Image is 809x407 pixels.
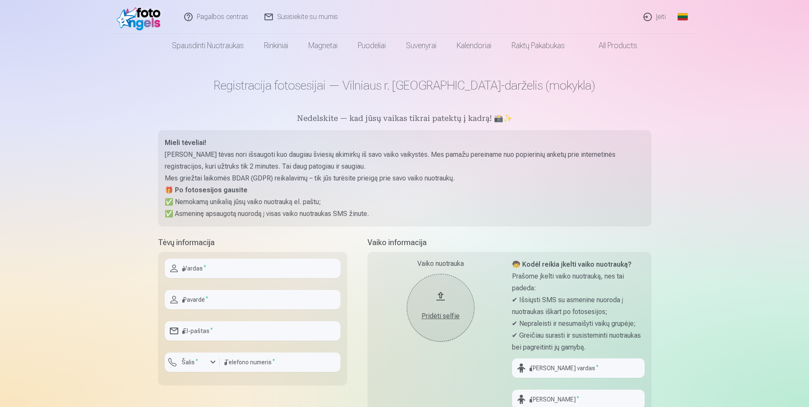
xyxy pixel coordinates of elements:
a: Raktų pakabukas [501,34,575,57]
p: ✅ Asmeninę apsaugotą nuorodą į visas vaiko nuotraukas SMS žinute. [165,208,645,220]
p: ✅ Nemokamą unikalią jūsų vaiko nuotrauką el. paštu; [165,196,645,208]
p: Mes griežtai laikomės BDAR (GDPR) reikalavimų – tik jūs turėsite prieigą prie savo vaiko nuotraukų. [165,172,645,184]
h5: Tėvų informacija [158,237,347,249]
img: /fa2 [117,3,165,30]
p: ✔ Išsiųsti SMS su asmenine nuoroda į nuotraukas iškart po fotosesijos; [512,294,645,318]
h5: Vaiko informacija [368,237,651,249]
div: Pridėti selfie [415,311,466,321]
strong: 🎁 Po fotosesijos gausite [165,186,248,194]
a: Spausdinti nuotraukas [162,34,254,57]
strong: 🧒 Kodėl reikia įkelti vaiko nuotrauką? [512,260,632,268]
a: Magnetai [298,34,348,57]
p: [PERSON_NAME] tėvas nori išsaugoti kuo daugiau šviesių akimirkų iš savo vaiko vaikystės. Mes pama... [165,149,645,172]
p: Prašome įkelti vaiko nuotrauką, nes tai padeda: [512,270,645,294]
a: Puodeliai [348,34,396,57]
p: ✔ Nepraleisti ir nesumaišyti vaikų grupėje; [512,318,645,330]
button: Šalis* [165,352,220,372]
a: Kalendoriai [447,34,501,57]
a: Suvenyrai [396,34,447,57]
p: ✔ Greičiau surasti ir susisteminti nuotraukas bei pagreitinti jų gamybą. [512,330,645,353]
button: Pridėti selfie [407,274,474,341]
label: Šalis [178,358,202,366]
h5: Nedelskite — kad jūsų vaikas tikrai patektų į kadrą! 📸✨ [158,113,651,125]
a: Rinkiniai [254,34,298,57]
div: Vaiko nuotrauka [374,259,507,269]
a: All products [575,34,647,57]
h1: Registracija fotosesijai — Vilniaus r. [GEOGRAPHIC_DATA]-darželis (mokykla) [158,78,651,93]
strong: Mieli tėveliai! [165,139,206,147]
